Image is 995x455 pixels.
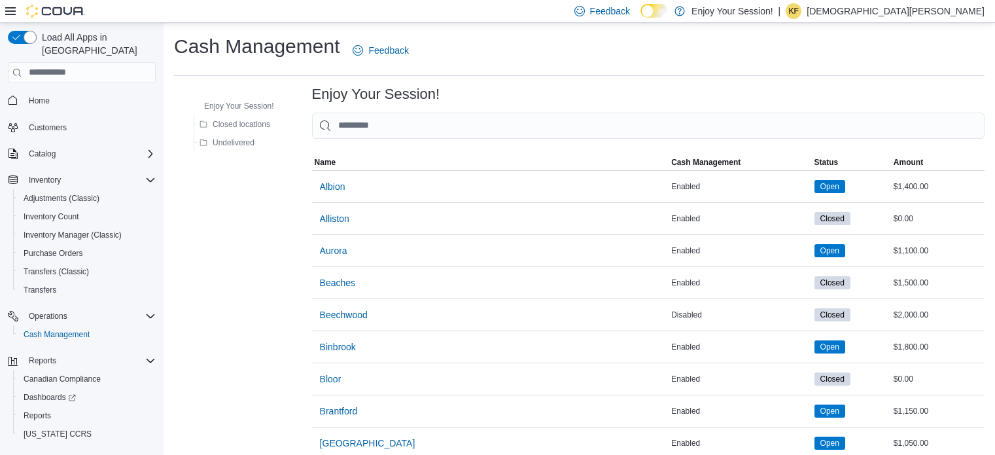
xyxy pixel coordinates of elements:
[13,281,161,299] button: Transfers
[315,157,336,168] span: Name
[315,238,353,264] button: Aurora
[368,44,408,57] span: Feedback
[820,277,845,289] span: Closed
[37,31,156,57] span: Load All Apps in [GEOGRAPHIC_DATA]
[320,308,368,321] span: Beechwood
[3,118,161,137] button: Customers
[320,405,358,418] span: Brantford
[820,373,845,385] span: Closed
[669,211,811,227] div: Enabled
[18,246,156,261] span: Purchase Orders
[13,244,161,263] button: Purchase Orders
[320,340,356,354] span: Binbrook
[814,340,845,354] span: Open
[820,341,839,353] span: Open
[320,244,347,257] span: Aurora
[891,403,985,419] div: $1,150.00
[29,311,67,321] span: Operations
[820,213,845,225] span: Closed
[24,353,156,369] span: Reports
[24,92,156,109] span: Home
[814,373,850,386] span: Closed
[18,227,127,243] a: Inventory Manager (Classic)
[315,206,355,232] button: Alliston
[814,437,845,450] span: Open
[24,193,99,204] span: Adjustments (Classic)
[204,101,274,111] span: Enjoy Your Session!
[312,113,985,139] input: This is a search bar. As you type, the results lower in the page will automatically filter.
[814,276,850,289] span: Closed
[590,5,630,18] span: Feedback
[24,329,90,340] span: Cash Management
[315,302,373,328] button: Beechwood
[24,172,156,188] span: Inventory
[13,407,161,425] button: Reports
[669,435,811,451] div: Enabled
[24,308,73,324] button: Operations
[814,180,845,193] span: Open
[691,3,773,19] p: Enjoy Your Session!
[24,248,83,259] span: Purchase Orders
[3,307,161,325] button: Operations
[24,353,61,369] button: Reports
[18,264,156,280] span: Transfers (Classic)
[18,426,156,442] span: Washington CCRS
[315,334,361,360] button: Binbrook
[347,37,413,64] a: Feedback
[786,3,801,19] div: Kristen Furtado
[891,243,985,259] div: $1,100.00
[24,172,66,188] button: Inventory
[18,227,156,243] span: Inventory Manager (Classic)
[814,405,845,418] span: Open
[24,266,89,277] span: Transfers (Classic)
[814,157,839,168] span: Status
[320,276,355,289] span: Beaches
[18,327,95,342] a: Cash Management
[18,209,156,225] span: Inventory Count
[24,120,72,136] a: Customers
[640,4,668,18] input: Dark Mode
[13,325,161,344] button: Cash Management
[13,425,161,443] button: [US_STATE] CCRS
[891,211,985,227] div: $0.00
[13,388,161,407] a: Dashboards
[891,275,985,291] div: $1,500.00
[778,3,781,19] p: |
[24,230,122,240] span: Inventory Manager (Classic)
[669,307,811,323] div: Disabled
[891,179,985,194] div: $1,400.00
[18,209,84,225] a: Inventory Count
[315,270,360,296] button: Beaches
[174,33,340,60] h1: Cash Management
[18,264,94,280] a: Transfers (Classic)
[18,408,56,424] a: Reports
[891,371,985,387] div: $0.00
[315,173,351,200] button: Albion
[24,146,61,162] button: Catalog
[26,5,85,18] img: Cova
[213,137,254,148] span: Undelivered
[18,191,156,206] span: Adjustments (Classic)
[29,175,61,185] span: Inventory
[789,3,799,19] span: KF
[312,155,669,170] button: Name
[669,339,811,355] div: Enabled
[315,366,347,392] button: Bloor
[820,181,839,192] span: Open
[814,244,845,257] span: Open
[194,117,275,132] button: Closed locations
[24,93,55,109] a: Home
[13,226,161,244] button: Inventory Manager (Classic)
[213,119,270,130] span: Closed locations
[3,145,161,163] button: Catalog
[18,390,81,405] a: Dashboards
[820,245,839,257] span: Open
[186,98,279,114] button: Enjoy Your Session!
[891,155,985,170] button: Amount
[671,157,741,168] span: Cash Management
[24,374,101,384] span: Canadian Compliance
[891,435,985,451] div: $1,050.00
[18,282,156,298] span: Transfers
[320,373,341,386] span: Bloor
